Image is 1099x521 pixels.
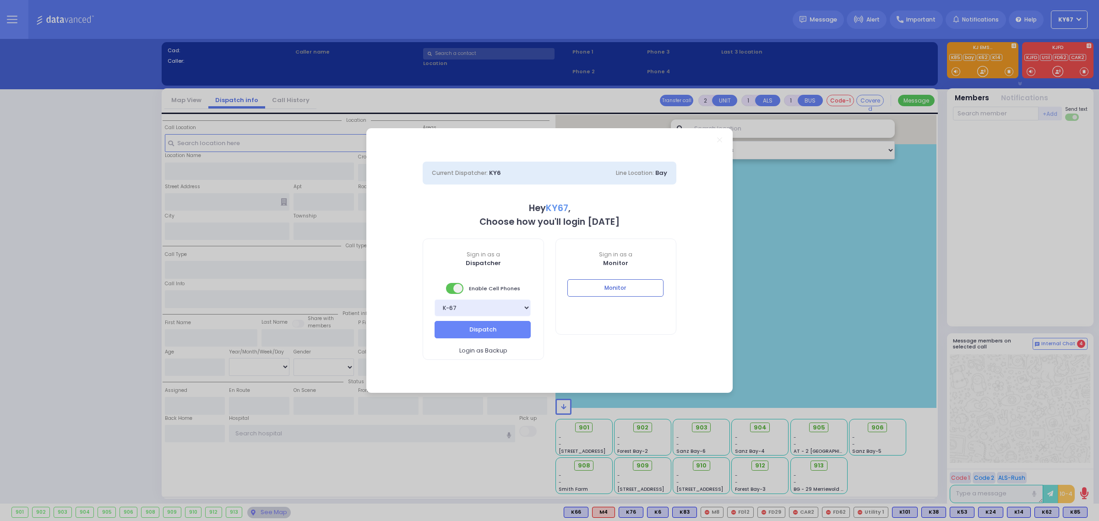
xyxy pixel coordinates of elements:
span: Line Location: [616,169,654,177]
b: Choose how you'll login [DATE] [479,216,620,228]
b: Monitor [603,259,628,267]
span: Enable Cell Phones [446,282,520,295]
a: Close [717,137,722,142]
span: Current Dispatcher: [432,169,488,177]
span: Bay [655,168,667,177]
span: KY6 [489,168,501,177]
span: KY67 [546,202,568,214]
span: Sign in as a [556,250,676,259]
button: Dispatch [435,321,531,338]
b: Hey , [529,202,571,214]
b: Dispatcher [466,259,501,267]
span: Login as Backup [459,346,507,355]
button: Monitor [567,279,664,297]
span: Sign in as a [423,250,544,259]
